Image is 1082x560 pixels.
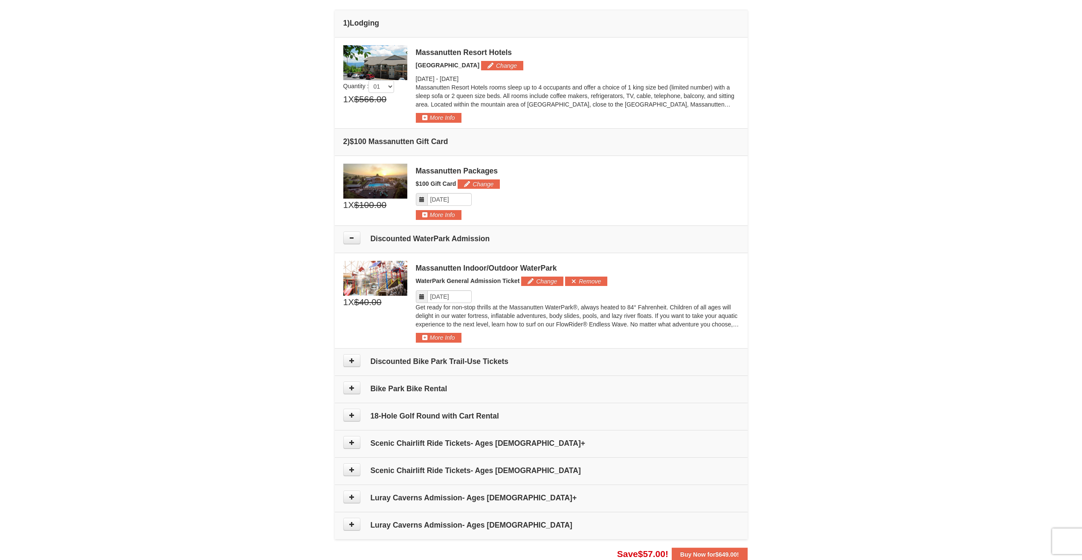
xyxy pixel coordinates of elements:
h4: 2 $100 Massanutten Gift Card [343,137,739,146]
h4: Luray Caverns Admission- Ages [DEMOGRAPHIC_DATA] [343,521,739,529]
div: Massanutten Resort Hotels [416,48,739,57]
button: More Info [416,113,461,122]
strong: Buy Now for ! [680,551,739,558]
span: [GEOGRAPHIC_DATA] [416,62,480,69]
span: X [348,296,354,309]
span: 1 [343,93,348,106]
span: $40.00 [354,296,381,309]
h4: 18-Hole Golf Round with Cart Rental [343,412,739,420]
span: $57.00 [638,549,665,559]
h4: Discounted Bike Park Trail-Use Tickets [343,357,739,366]
p: Massanutten Resort Hotels rooms sleep up to 4 occupants and offer a choice of 1 king size bed (li... [416,83,739,109]
img: 6619879-1.jpg [343,164,407,199]
span: $100.00 [354,199,386,211]
span: $100 Gift Card [416,180,456,187]
span: ) [347,19,350,27]
button: Change [521,277,563,286]
button: Remove [565,277,607,286]
span: 1 [343,199,348,211]
button: Change [481,61,523,70]
span: Save ! [617,549,668,559]
img: 6619917-1403-22d2226d.jpg [343,261,407,296]
span: [DATE] [416,75,435,82]
span: ) [347,137,350,146]
div: Massanutten Indoor/Outdoor WaterPark [416,264,739,272]
h4: 1 Lodging [343,19,739,27]
span: [DATE] [440,75,458,82]
button: More Info [416,333,461,342]
div: Massanutten Packages [416,167,739,175]
h4: Bike Park Bike Rental [343,384,739,393]
h4: Scenic Chairlift Ride Tickets- Ages [DEMOGRAPHIC_DATA] [343,466,739,475]
span: - [436,75,438,82]
h4: Luray Caverns Admission- Ages [DEMOGRAPHIC_DATA]+ [343,494,739,502]
span: 1 [343,296,348,309]
span: $649.00 [715,551,737,558]
button: Change [458,179,500,189]
span: X [348,199,354,211]
span: $566.00 [354,93,386,106]
h4: Discounted WaterPark Admission [343,234,739,243]
button: More Info [416,210,461,219]
span: WaterPark General Admission Ticket [416,277,520,284]
span: X [348,93,354,106]
h4: Scenic Chairlift Ride Tickets- Ages [DEMOGRAPHIC_DATA]+ [343,439,739,447]
p: Get ready for non-stop thrills at the Massanutten WaterPark®, always heated to 84° Fahrenheit. Ch... [416,303,739,329]
span: Quantity : [343,83,395,89]
img: 19219026-1-e3b4ac8e.jpg [343,45,407,80]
